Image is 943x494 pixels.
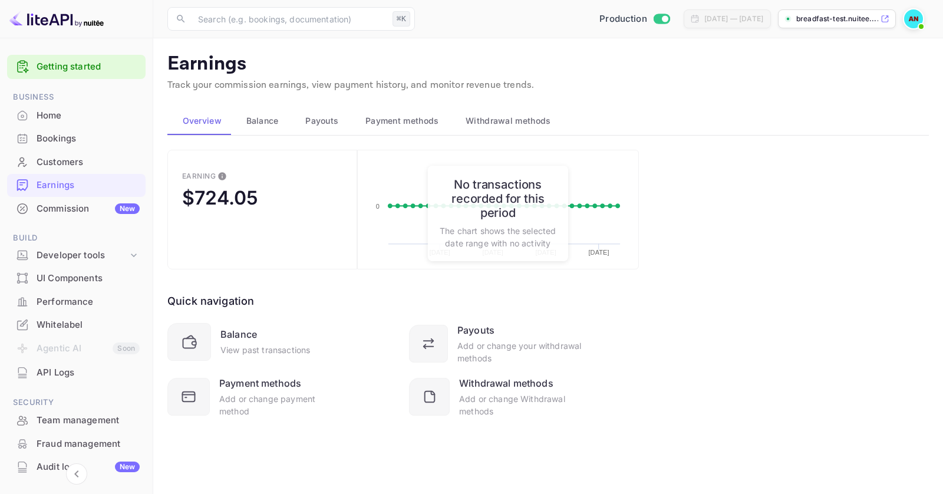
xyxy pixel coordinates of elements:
[589,249,610,256] text: [DATE]
[213,167,232,186] button: This is the amount of confirmed commission that will be paid to you on the next scheduled deposit
[7,361,146,384] div: API Logs
[7,433,146,455] a: Fraud management
[219,376,301,390] div: Payment methods
[7,174,146,197] div: Earnings
[7,127,146,150] div: Bookings
[7,314,146,335] a: Whitelabel
[7,232,146,245] span: Build
[7,151,146,173] a: Customers
[7,267,146,289] a: UI Components
[37,414,140,427] div: Team management
[37,460,140,474] div: Audit logs
[182,186,258,209] div: $724.05
[599,12,647,26] span: Production
[37,272,140,285] div: UI Components
[7,197,146,220] div: CommissionNew
[7,91,146,104] span: Business
[167,107,929,135] div: scrollable auto tabs example
[7,291,146,312] a: Performance
[393,11,410,27] div: ⌘K
[440,177,556,220] h6: No transactions recorded for this period
[7,291,146,314] div: Performance
[7,456,146,479] div: Audit logsNew
[7,174,146,196] a: Earnings
[37,179,140,192] div: Earnings
[375,203,379,210] text: 0
[220,327,257,341] div: Balance
[365,114,439,128] span: Payment methods
[7,127,146,149] a: Bookings
[220,344,310,356] div: View past transactions
[457,323,494,337] div: Payouts
[595,12,674,26] div: Switch to Sandbox mode
[7,245,146,266] div: Developer tools
[219,393,341,417] div: Add or change payment method
[796,14,878,24] p: breadfast-test.nuitee....
[7,409,146,432] div: Team management
[7,151,146,174] div: Customers
[167,52,929,76] p: Earnings
[466,114,550,128] span: Withdrawal methods
[7,456,146,477] a: Audit logsNew
[457,340,582,364] div: Add or change your withdrawal methods
[167,150,357,269] button: EarningThis is the amount of confirmed commission that will be paid to you on the next scheduled ...
[37,249,128,262] div: Developer tools
[7,267,146,290] div: UI Components
[7,197,146,219] a: CommissionNew
[37,132,140,146] div: Bookings
[182,172,216,180] div: Earning
[7,433,146,456] div: Fraud management
[37,202,140,216] div: Commission
[183,114,222,128] span: Overview
[37,156,140,169] div: Customers
[7,104,146,126] a: Home
[440,225,556,249] p: The chart shows the selected date range with no activity
[37,366,140,380] div: API Logs
[167,293,254,309] div: Quick navigation
[37,295,140,309] div: Performance
[305,114,338,128] span: Payouts
[7,55,146,79] div: Getting started
[115,462,140,472] div: New
[9,9,104,28] img: LiteAPI logo
[167,78,929,93] p: Track your commission earnings, view payment history, and monitor revenue trends.
[904,9,923,28] img: Abdelrahman Nasef
[459,393,582,417] div: Add or change Withdrawal methods
[7,104,146,127] div: Home
[7,409,146,431] a: Team management
[37,437,140,451] div: Fraud management
[66,463,87,485] button: Collapse navigation
[191,7,388,31] input: Search (e.g. bookings, documentation)
[246,114,279,128] span: Balance
[459,376,553,390] div: Withdrawal methods
[37,60,140,74] a: Getting started
[37,318,140,332] div: Whitelabel
[7,314,146,337] div: Whitelabel
[704,14,763,24] div: [DATE] — [DATE]
[7,396,146,409] span: Security
[115,203,140,214] div: New
[37,109,140,123] div: Home
[7,361,146,383] a: API Logs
